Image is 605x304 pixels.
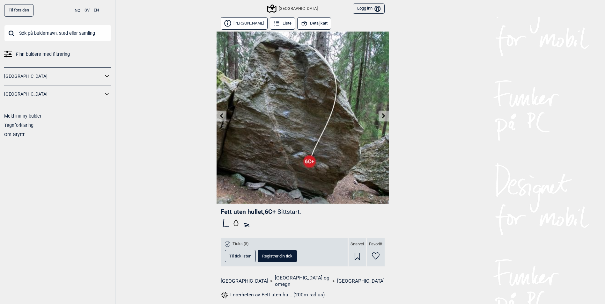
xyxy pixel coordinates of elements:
[75,4,80,17] button: NO
[4,123,33,128] a: Tegnforklaring
[4,90,103,99] a: [GEOGRAPHIC_DATA]
[277,208,301,215] p: Sittstart.
[4,50,111,59] a: Finn buldere med filtrering
[85,4,90,17] button: SV
[258,250,297,262] button: Registrer din tick
[16,50,70,59] span: Finn buldere med filtrering
[262,254,292,258] span: Registrer din tick
[221,17,268,30] button: [PERSON_NAME]
[369,242,382,247] span: Favoritt
[4,25,111,41] input: Søk på buldernavn, sted eller samling
[232,241,249,247] span: Ticks (5)
[349,238,366,266] div: Snarvei
[221,208,276,215] span: Fett uten hullet , 6C+
[221,275,385,288] nav: > >
[221,291,325,299] button: I nærheten av Fett uten hu... (200m radius)
[353,4,384,14] button: Logg inn
[221,278,268,284] a: [GEOGRAPHIC_DATA]
[4,4,33,17] a: Til forsiden
[268,5,318,12] div: [GEOGRAPHIC_DATA]
[297,17,331,30] button: Detaljkart
[337,278,385,284] a: [GEOGRAPHIC_DATA]
[94,4,99,17] button: EN
[4,72,103,81] a: [GEOGRAPHIC_DATA]
[225,250,256,262] button: Til ticklisten
[4,132,25,137] a: Om Gryttr
[4,113,41,119] a: Meld inn ny bulder
[229,254,251,258] span: Til ticklisten
[270,17,295,30] button: Liste
[275,275,330,288] a: [GEOGRAPHIC_DATA] og omegn
[217,32,389,204] img: Bulder norge oslo ostmarka fett uten hullet 5580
